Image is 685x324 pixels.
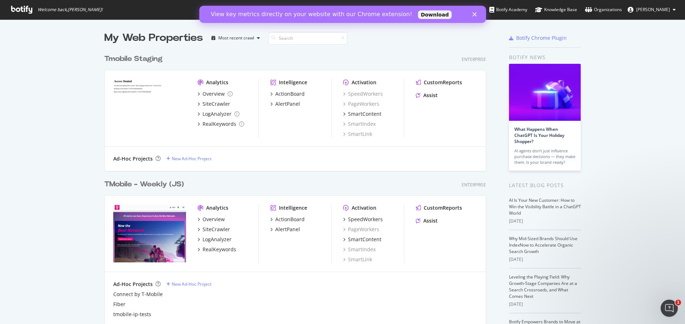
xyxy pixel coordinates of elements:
[206,204,228,211] div: Analytics
[203,216,225,223] div: Overview
[348,216,383,223] div: SpeedWorkers
[203,110,232,118] div: LogAnalyzer
[509,53,581,61] div: Botify news
[275,216,305,223] div: ActionBoard
[203,226,230,233] div: SiteCrawler
[203,246,236,253] div: RealKeywords
[113,204,186,262] img: t-mobile.com
[270,100,300,108] a: AlertPanel
[509,34,567,42] a: Botify Chrome Plugin
[104,179,187,190] a: TMobile - Weekly (JS)
[343,216,383,223] a: SpeedWorkers
[104,31,203,45] div: My Web Properties
[636,6,670,13] span: Francisco Morillo
[113,311,151,318] a: tmobile-ip-tests
[509,218,581,224] div: [DATE]
[198,120,244,128] a: RealKeywords
[516,34,567,42] div: Botify Chrome Plugin
[113,79,186,137] img: tmobilestaging.com
[509,181,581,189] div: Latest Blog Posts
[172,281,211,287] div: New Ad-Hoc Project
[352,79,376,86] div: Activation
[462,56,486,62] div: Enterprise
[424,204,462,211] div: CustomReports
[206,79,228,86] div: Analytics
[675,300,681,305] span: 1
[509,64,581,121] img: What Happens When ChatGPT Is Your Holiday Shopper?
[198,100,230,108] a: SiteCrawler
[279,204,307,211] div: Intelligence
[343,226,379,233] a: PageWorkers
[352,204,376,211] div: Activation
[661,300,678,317] iframe: Intercom live chat
[113,281,153,288] div: Ad-Hoc Projects
[514,126,564,144] a: What Happens When ChatGPT Is Your Holiday Shopper?
[218,36,254,40] div: Most recent crawl
[113,301,125,308] a: Fiber
[343,110,381,118] a: SmartContent
[104,54,166,64] a: Tmobile Staging
[113,291,163,298] a: Connect by T-Mobile
[113,155,153,162] div: Ad-Hoc Projects
[270,90,305,97] a: ActionBoard
[343,236,381,243] a: SmartContent
[343,100,379,108] a: PageWorkers
[38,7,103,13] span: Welcome back, [PERSON_NAME] !
[198,246,236,253] a: RealKeywords
[423,92,438,99] div: Assist
[275,90,305,97] div: ActionBoard
[424,79,462,86] div: CustomReports
[343,120,376,128] a: SmartIndex
[203,120,236,128] div: RealKeywords
[489,6,527,13] div: Botify Academy
[203,90,225,97] div: Overview
[343,246,376,253] a: SmartIndex
[198,226,230,233] a: SiteCrawler
[104,179,184,190] div: TMobile - Weekly (JS)
[509,274,577,299] a: Leveling the Playing Field: Why Growth-Stage Companies Are at a Search Crossroads, and What Comes...
[270,226,300,233] a: AlertPanel
[416,217,438,224] a: Assist
[166,156,211,162] a: New Ad-Hoc Project
[275,100,300,108] div: AlertPanel
[462,182,486,188] div: Enterprise
[509,235,577,254] a: Why Mid-Sized Brands Should Use IndexNow to Accelerate Organic Search Growth
[199,6,486,23] iframe: Intercom live chat banner
[203,236,232,243] div: LogAnalyzer
[343,256,372,263] a: SmartLink
[585,6,622,13] div: Organizations
[622,4,681,15] button: [PERSON_NAME]
[535,6,577,13] div: Knowledge Base
[198,90,233,97] a: Overview
[348,110,381,118] div: SmartContent
[416,204,462,211] a: CustomReports
[348,236,381,243] div: SmartContent
[275,226,300,233] div: AlertPanel
[268,32,347,44] input: Search
[198,110,239,118] a: LogAnalyzer
[279,79,307,86] div: Intelligence
[203,100,230,108] div: SiteCrawler
[509,301,581,308] div: [DATE]
[343,130,372,138] a: SmartLink
[509,197,581,216] a: AI Is Your New Customer: How to Win the Visibility Battle in a ChatGPT World
[273,6,280,11] div: Close
[423,217,438,224] div: Assist
[514,148,575,165] div: AI agents don’t just influence purchase decisions — they make them. Is your brand ready?
[198,236,232,243] a: LogAnalyzer
[416,79,462,86] a: CustomReports
[270,216,305,223] a: ActionBoard
[198,216,225,223] a: Overview
[104,54,163,64] div: Tmobile Staging
[343,90,383,97] a: SpeedWorkers
[209,32,263,44] button: Most recent crawl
